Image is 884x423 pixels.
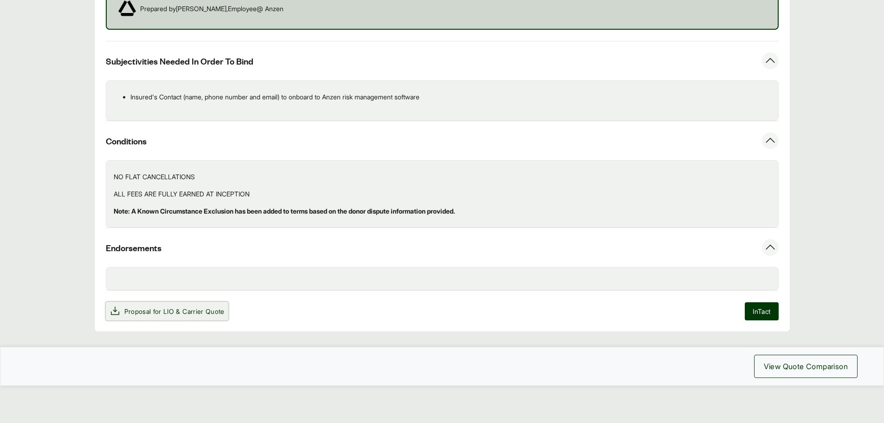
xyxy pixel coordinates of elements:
[106,228,779,267] button: Endorsements
[745,302,778,320] button: InTact
[163,307,174,315] span: LIO
[106,242,161,254] span: Endorsements
[124,306,225,316] span: Proposal for
[753,306,770,316] span: InTact
[114,189,771,199] p: ALL FEES ARE FULLY EARNED AT INCEPTION
[754,355,858,378] button: View Quote Comparison
[106,135,147,147] span: Conditions
[106,55,253,67] span: Subjectivities Needed In Order To Bind
[140,4,284,13] span: Prepared by [PERSON_NAME] , Employee @ Anzen
[176,307,224,315] span: & Carrier Quote
[106,41,779,80] button: Subjectivities Needed In Order To Bind
[106,302,228,320] button: Proposal for LIO & Carrier Quote
[114,207,455,215] strong: Note: A Known Circumstance Exclusion has been added to terms based on the donor dispute informati...
[106,121,779,160] button: Conditions
[130,92,771,102] p: Insured's Contact (name, phone number and email) to onboard to Anzen risk management software
[114,172,771,182] p: NO FLAT CANCELLATIONS
[764,361,848,372] span: View Quote Comparison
